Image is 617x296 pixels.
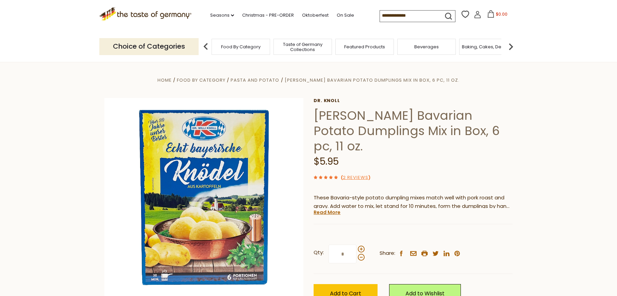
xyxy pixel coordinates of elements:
[314,248,324,257] strong: Qty:
[177,77,226,83] a: Food By Category
[343,174,368,181] a: 2 Reviews
[483,10,512,20] button: $0.00
[341,174,370,181] span: ( )
[496,11,507,17] span: $0.00
[302,12,329,19] a: Oktoberfest
[314,108,513,154] h1: [PERSON_NAME] Bavarian Potato Dumplings Mix in Box, 6 pc, 11 oz.
[329,245,356,263] input: Qty:
[462,44,515,49] a: Baking, Cakes, Desserts
[221,44,261,49] a: Food By Category
[504,40,518,53] img: next arrow
[276,42,330,52] a: Taste of Germany Collections
[337,12,354,19] a: On Sale
[314,209,340,216] a: Read More
[344,44,385,49] a: Featured Products
[314,155,339,168] span: $5.95
[210,12,234,19] a: Seasons
[285,77,460,83] a: [PERSON_NAME] Bavarian Potato Dumplings Mix in Box, 6 pc, 11 oz.
[380,249,395,258] span: Share:
[199,40,213,53] img: previous arrow
[231,77,279,83] a: Pasta and Potato
[157,77,172,83] a: Home
[99,38,199,55] p: Choice of Categories
[242,12,294,19] a: Christmas - PRE-ORDER
[314,194,513,211] p: These Bavaria-style potato dumpling mixes match well with pork roast and gravy. Add water to mix,...
[314,98,513,103] a: Dr. Knoll
[414,44,439,49] a: Beverages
